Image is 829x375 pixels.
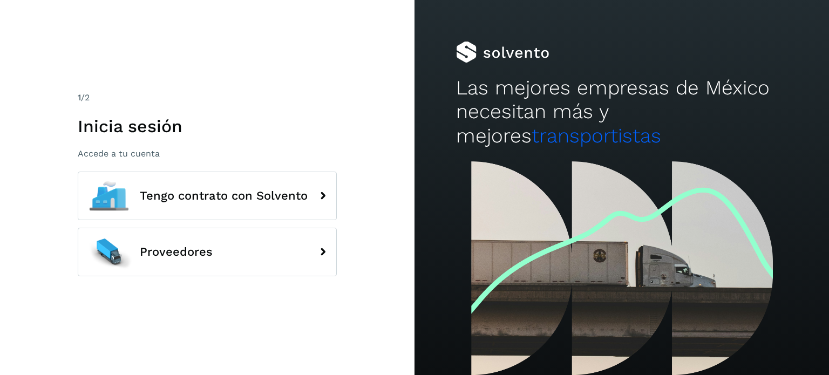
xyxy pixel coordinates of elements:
[78,172,337,220] button: Tengo contrato con Solvento
[78,91,337,104] div: /2
[140,189,308,202] span: Tengo contrato con Solvento
[78,228,337,276] button: Proveedores
[78,148,337,159] p: Accede a tu cuenta
[140,246,213,258] span: Proveedores
[456,76,787,148] h2: Las mejores empresas de México necesitan más y mejores
[532,124,661,147] span: transportistas
[78,92,81,103] span: 1
[78,116,337,137] h1: Inicia sesión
